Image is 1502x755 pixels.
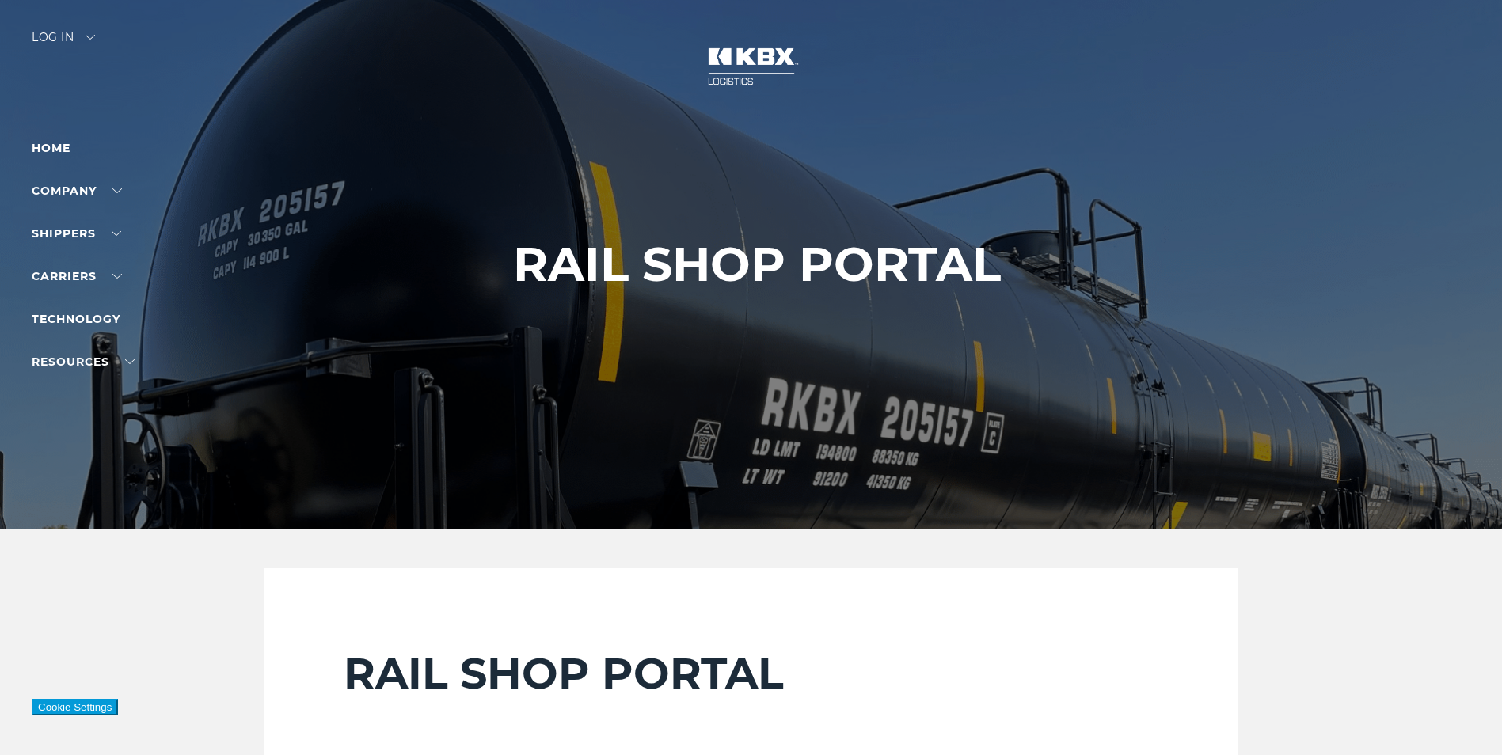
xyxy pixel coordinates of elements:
[32,226,121,241] a: SHIPPERS
[692,32,811,101] img: kbx logo
[32,184,122,198] a: Company
[32,269,122,283] a: Carriers
[32,32,95,55] div: Log in
[32,312,120,326] a: Technology
[344,647,1159,700] h2: RAIL SHOP PORTAL
[513,237,1001,291] h1: RAIL SHOP PORTAL
[32,141,70,155] a: Home
[32,355,135,369] a: RESOURCES
[32,699,118,715] button: Cookie Settings
[86,35,95,40] img: arrow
